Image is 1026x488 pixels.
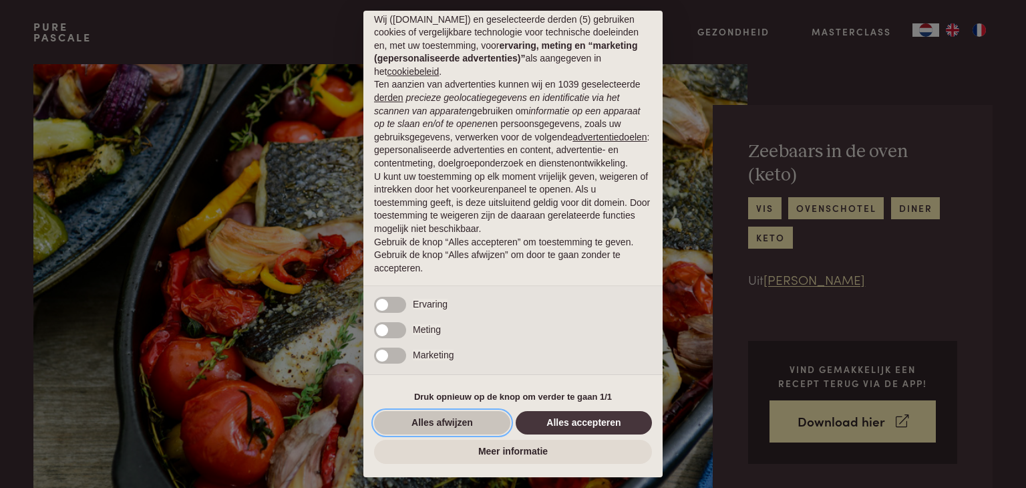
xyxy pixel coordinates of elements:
em: precieze geolocatiegegevens en identificatie via het scannen van apparaten [374,92,619,116]
p: Gebruik de knop “Alles accepteren” om toestemming te geven. Gebruik de knop “Alles afwijzen” om d... [374,236,652,275]
button: Meer informatie [374,440,652,464]
button: Alles accepteren [516,411,652,435]
span: Marketing [413,350,454,360]
span: Ervaring [413,299,448,310]
button: derden [374,92,403,105]
span: Meting [413,324,441,335]
a: cookiebeleid [387,66,439,77]
button: Alles afwijzen [374,411,510,435]
p: U kunt uw toestemming op elk moment vrijelijk geven, weigeren of intrekken door het voorkeurenpan... [374,170,652,236]
p: Wij ([DOMAIN_NAME]) en geselecteerde derden (5) gebruiken cookies of vergelijkbare technologie vo... [374,13,652,79]
em: informatie op een apparaat op te slaan en/of te openen [374,106,641,130]
button: advertentiedoelen [572,131,647,144]
strong: ervaring, meting en “marketing (gepersonaliseerde advertenties)” [374,40,637,64]
p: Ten aanzien van advertenties kunnen wij en 1039 geselecteerde gebruiken om en persoonsgegevens, z... [374,78,652,170]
